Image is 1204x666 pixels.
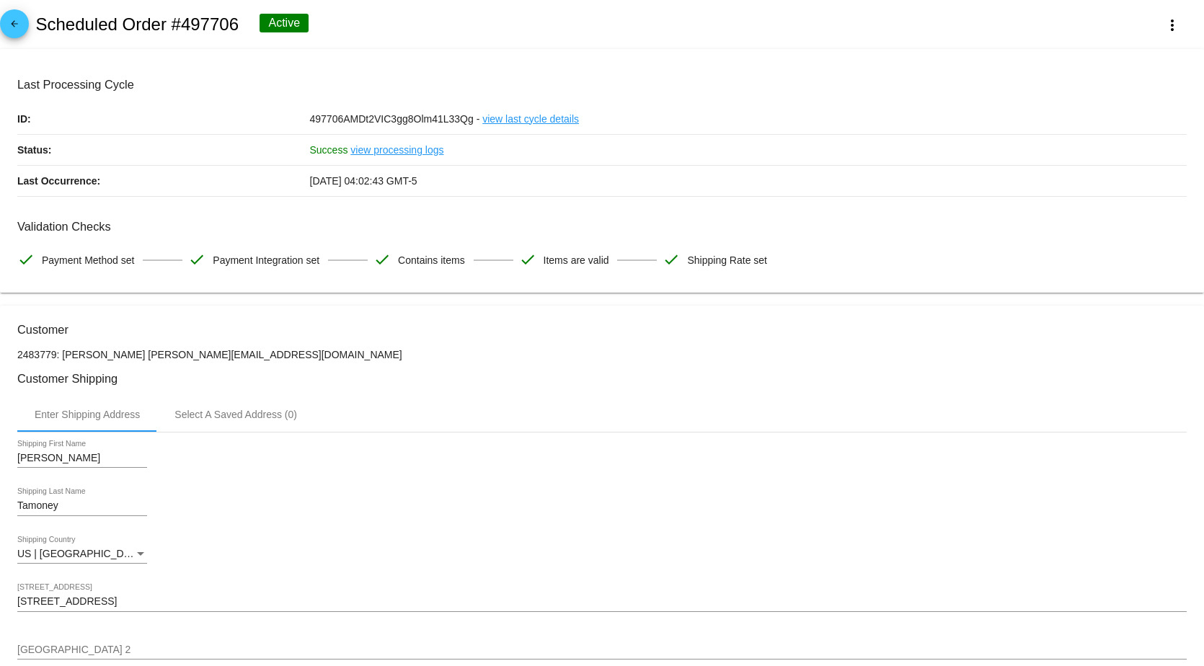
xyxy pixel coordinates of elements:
[35,409,140,420] div: Enter Shipping Address
[373,251,391,268] mat-icon: check
[482,104,579,134] a: view last cycle details
[1164,17,1181,34] mat-icon: more_vert
[42,245,134,275] span: Payment Method set
[17,549,147,560] mat-select: Shipping Country
[17,644,1187,656] input: Shipping Street 2
[663,251,680,268] mat-icon: check
[17,251,35,268] mat-icon: check
[260,14,309,32] div: Active
[17,166,310,196] p: Last Occurrence:
[687,245,767,275] span: Shipping Rate set
[519,251,536,268] mat-icon: check
[174,409,297,420] div: Select A Saved Address (0)
[213,245,319,275] span: Payment Integration set
[310,175,417,187] span: [DATE] 04:02:43 GMT-5
[17,323,1187,337] h3: Customer
[188,251,205,268] mat-icon: check
[17,349,1187,360] p: 2483779: [PERSON_NAME] [PERSON_NAME][EMAIL_ADDRESS][DOMAIN_NAME]
[6,19,23,36] mat-icon: arrow_back
[17,372,1187,386] h3: Customer Shipping
[17,220,1187,234] h3: Validation Checks
[17,135,310,165] p: Status:
[310,113,480,125] span: 497706AMDt2VIC3gg8Olm41L33Qg -
[17,78,1187,92] h3: Last Processing Cycle
[17,596,1187,608] input: Shipping Street 1
[350,135,443,165] a: view processing logs
[17,500,147,512] input: Shipping Last Name
[398,245,465,275] span: Contains items
[544,245,609,275] span: Items are valid
[17,548,145,559] span: US | [GEOGRAPHIC_DATA]
[310,144,348,156] span: Success
[17,453,147,464] input: Shipping First Name
[17,104,310,134] p: ID:
[35,14,239,35] h2: Scheduled Order #497706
